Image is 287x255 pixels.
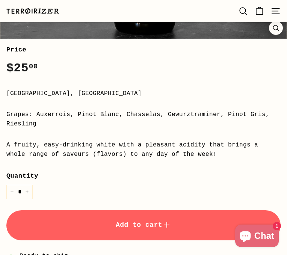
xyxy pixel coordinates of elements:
[6,140,281,160] div: A fruity, easy-drinking white with a pleasant acidity that brings a whole range of saveurs (flavo...
[6,185,18,199] button: Reduce item quantity by one
[269,21,283,35] button: Zoom
[6,45,281,55] label: Price
[233,225,281,249] inbox-online-store-chat: Shopify online store chat
[6,61,38,75] span: $25
[21,185,33,199] button: Increase item quantity by one
[116,221,171,229] span: Add to cart
[29,62,38,71] sup: 00
[6,185,33,199] input: quantity
[6,110,281,129] div: Grapes: Auxerrois, Pinot Blanc, Chasselas, Gewurztraminer, Pinot Gris, Riesling
[6,89,281,99] div: [GEOGRAPHIC_DATA], [GEOGRAPHIC_DATA]
[6,210,281,240] button: Add to cart
[6,171,281,181] label: Quantity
